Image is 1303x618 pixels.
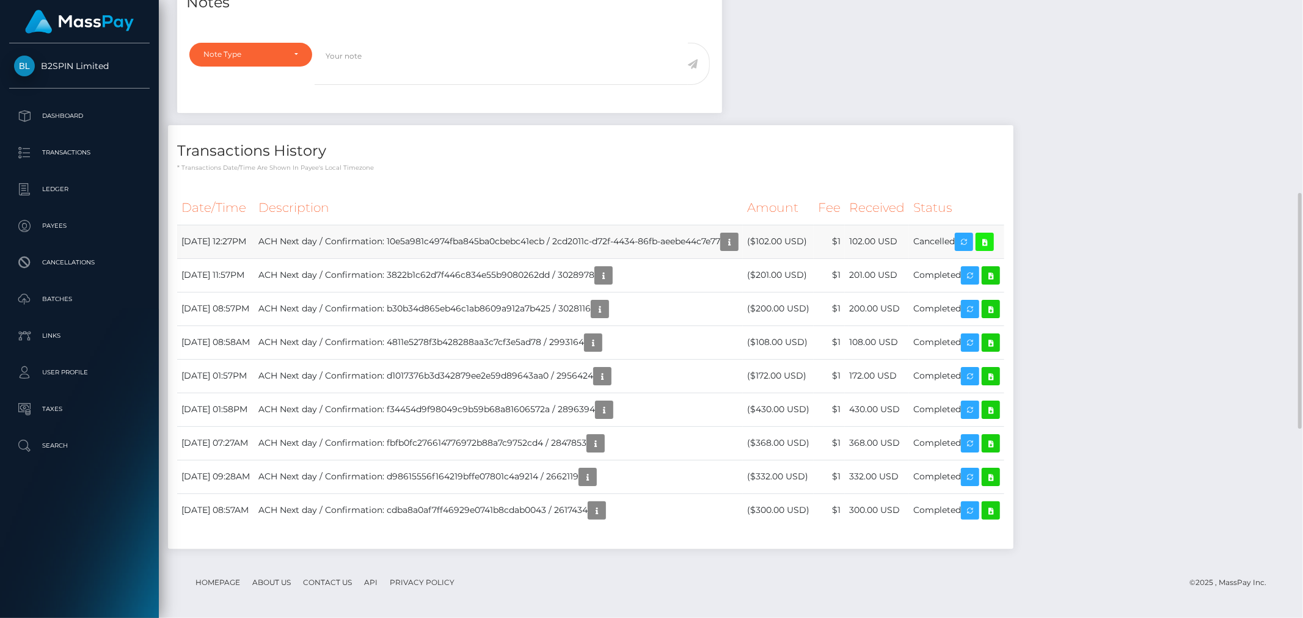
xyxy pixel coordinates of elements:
a: API [359,573,382,592]
td: Completed [909,359,1004,393]
td: 102.00 USD [845,225,909,258]
a: Search [9,431,150,461]
a: Ledger [9,174,150,205]
a: Contact Us [298,573,357,592]
a: Batches [9,284,150,314]
td: Completed [909,460,1004,493]
td: ($430.00 USD) [743,393,814,426]
td: $1 [814,460,845,493]
img: MassPay Logo [25,10,134,34]
td: 108.00 USD [845,325,909,359]
td: $1 [814,426,845,460]
a: User Profile [9,357,150,388]
p: Ledger [14,180,145,198]
td: ($108.00 USD) [743,325,814,359]
p: Search [14,437,145,455]
td: [DATE] 11:57PM [177,258,254,292]
td: [DATE] 12:27PM [177,225,254,258]
td: ACH Next day / Confirmation: f34454d9f98049c9b59b68a81606572a / 2896394 [254,393,743,426]
td: 368.00 USD [845,426,909,460]
td: $1 [814,292,845,325]
td: Completed [909,493,1004,527]
td: Completed [909,393,1004,426]
td: [DATE] 08:57PM [177,292,254,325]
a: About Us [247,573,296,592]
td: ACH Next day / Confirmation: d98615556f164219bffe07801c4a9214 / 2662119 [254,460,743,493]
td: [DATE] 01:58PM [177,393,254,426]
p: Taxes [14,400,145,418]
p: Dashboard [14,107,145,125]
img: B2SPIN Limited [14,56,35,76]
p: Links [14,327,145,345]
td: $1 [814,258,845,292]
th: Amount [743,191,814,225]
td: Completed [909,426,1004,460]
td: ($368.00 USD) [743,426,814,460]
td: ACH Next day / Confirmation: cdba8a0af7ff46929e0741b8cdab0043 / 2617434 [254,493,743,527]
td: ($172.00 USD) [743,359,814,393]
th: Received [845,191,909,225]
a: Payees [9,211,150,241]
td: 172.00 USD [845,359,909,393]
td: [DATE] 07:27AM [177,426,254,460]
p: Cancellations [14,253,145,272]
a: Cancellations [9,247,150,278]
div: © 2025 , MassPay Inc. [1189,576,1276,589]
div: Note Type [203,49,284,59]
p: * Transactions date/time are shown in payee's local timezone [177,163,1004,172]
a: Dashboard [9,101,150,131]
button: Note Type [189,43,312,66]
p: Payees [14,217,145,235]
a: Links [9,321,150,351]
td: $1 [814,225,845,258]
td: Completed [909,292,1004,325]
td: 201.00 USD [845,258,909,292]
td: ($200.00 USD) [743,292,814,325]
td: 300.00 USD [845,493,909,527]
h4: Transactions History [177,140,1004,162]
td: ACH Next day / Confirmation: 10e5a981c4974fba845ba0cbebc41ecb / 2cd2011c-d72f-4434-86fb-aeebe44c7e77 [254,225,743,258]
th: Description [254,191,743,225]
td: 332.00 USD [845,460,909,493]
td: 200.00 USD [845,292,909,325]
td: [DATE] 08:57AM [177,493,254,527]
td: $1 [814,359,845,393]
th: Date/Time [177,191,254,225]
td: [DATE] 09:28AM [177,460,254,493]
td: $1 [814,325,845,359]
p: User Profile [14,363,145,382]
td: Completed [909,325,1004,359]
p: Transactions [14,144,145,162]
th: Fee [814,191,845,225]
span: B2SPIN Limited [9,60,150,71]
td: Completed [909,258,1004,292]
td: ($332.00 USD) [743,460,814,493]
td: ACH Next day / Confirmation: 4811e5278f3b428288aa3c7cf3e5ad78 / 2993164 [254,325,743,359]
td: $1 [814,393,845,426]
td: ACH Next day / Confirmation: 3822b1c62d7f446c834e55b9080262dd / 3028978 [254,258,743,292]
a: Transactions [9,137,150,168]
a: Privacy Policy [385,573,459,592]
td: [DATE] 01:57PM [177,359,254,393]
td: ($201.00 USD) [743,258,814,292]
td: ACH Next day / Confirmation: fbfb0fc276614776972b88a7c9752cd4 / 2847853 [254,426,743,460]
a: Homepage [191,573,245,592]
td: ACH Next day / Confirmation: d1017376b3d342879ee2e59d89643aa0 / 2956424 [254,359,743,393]
td: ($102.00 USD) [743,225,814,258]
td: [DATE] 08:58AM [177,325,254,359]
td: $1 [814,493,845,527]
td: ($300.00 USD) [743,493,814,527]
td: ACH Next day / Confirmation: b30b34d865eb46c1ab8609a912a7b425 / 3028116 [254,292,743,325]
td: Cancelled [909,225,1004,258]
a: Taxes [9,394,150,424]
p: Batches [14,290,145,308]
th: Status [909,191,1004,225]
td: 430.00 USD [845,393,909,426]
